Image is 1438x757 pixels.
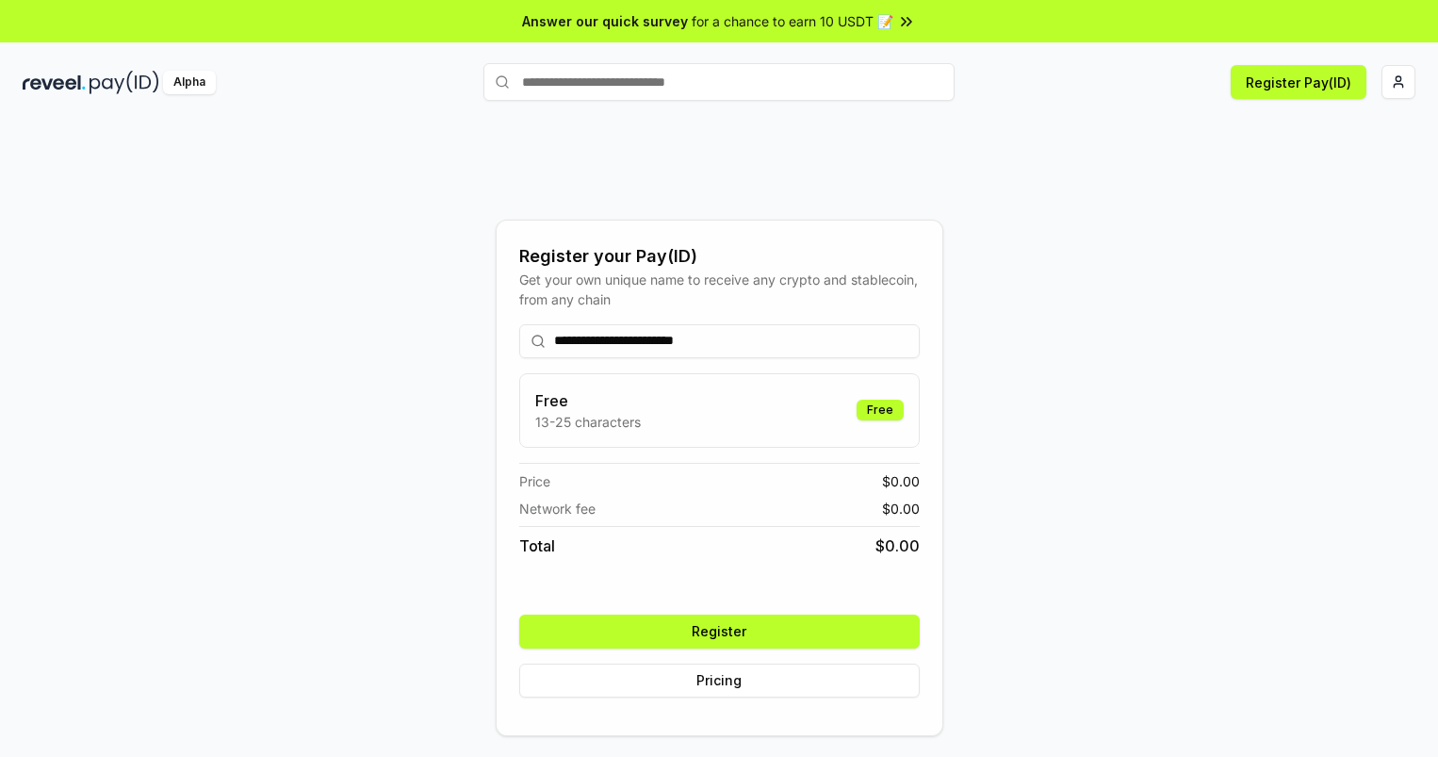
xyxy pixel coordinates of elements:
[535,389,641,412] h3: Free
[535,412,641,432] p: 13-25 characters
[882,499,920,518] span: $ 0.00
[519,664,920,698] button: Pricing
[519,243,920,270] div: Register your Pay(ID)
[519,535,555,557] span: Total
[882,471,920,491] span: $ 0.00
[519,615,920,649] button: Register
[90,71,159,94] img: pay_id
[23,71,86,94] img: reveel_dark
[519,270,920,309] div: Get your own unique name to receive any crypto and stablecoin, from any chain
[1231,65,1366,99] button: Register Pay(ID)
[522,11,688,31] span: Answer our quick survey
[519,499,596,518] span: Network fee
[857,400,904,420] div: Free
[519,471,550,491] span: Price
[692,11,893,31] span: for a chance to earn 10 USDT 📝
[163,71,216,94] div: Alpha
[875,535,920,557] span: $ 0.00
